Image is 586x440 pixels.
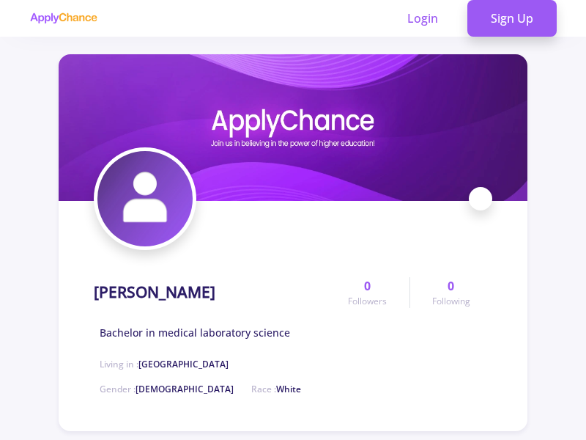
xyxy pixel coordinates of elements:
span: [DEMOGRAPHIC_DATA] [136,383,234,395]
img: Aslancover image [59,54,527,201]
span: Race : [251,383,301,395]
span: Followers [348,295,387,308]
h1: [PERSON_NAME] [94,283,215,301]
span: White [276,383,301,395]
span: 0 [448,277,454,295]
img: applychance logo text only [29,12,97,24]
span: [GEOGRAPHIC_DATA] [138,358,229,370]
span: 0 [364,277,371,295]
a: 0Followers [326,277,409,308]
span: Living in : [100,358,229,370]
span: Bachelor in medical laboratory science [100,325,290,340]
a: 0Following [409,277,492,308]
span: Gender : [100,383,234,395]
span: Following [432,295,470,308]
img: Aslanavatar [97,151,193,246]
